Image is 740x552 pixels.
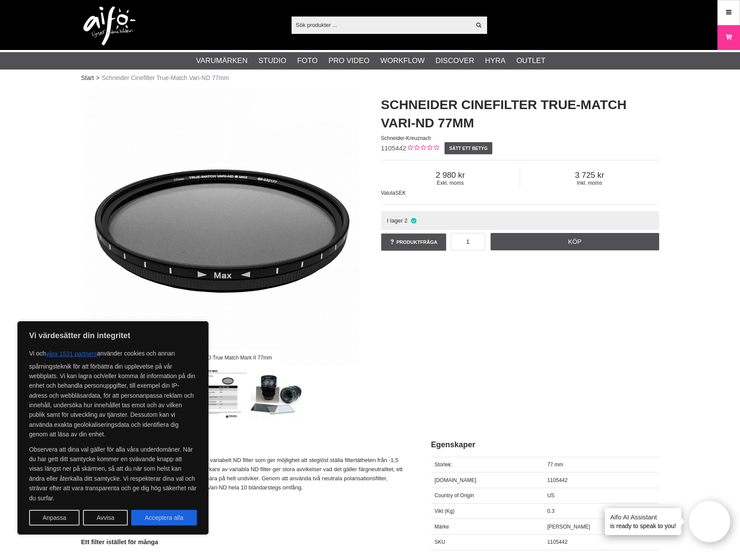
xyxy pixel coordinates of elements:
img: Cine Filter for Motion Picture and Television [250,367,302,420]
a: Workflow [380,55,425,67]
span: 2 [405,217,408,224]
p: Schneider True-Match Vari-ND® MKII 77 mm är ett variabelt ND filter som ger möjlighet att steglös... [81,456,409,492]
span: Schneider-Kreuznach [381,135,431,141]
button: Avvisa [83,510,128,525]
span: > [96,73,100,83]
a: Discover [435,55,474,67]
span: Valuta [381,190,395,196]
i: I lager [410,217,417,224]
div: Schneider Vari-ND True Match Mark II 77mm [161,350,279,365]
span: US [547,492,554,499]
a: Foto [297,55,318,67]
span: [DOMAIN_NAME] [435,477,476,483]
a: Varumärken [196,55,248,67]
p: Observera att dina val gäller för alla våra underdomäner. När du har gett ditt samtycke kommer en... [29,445,197,503]
span: Storlek: [435,462,452,468]
a: Produktfråga [381,233,446,251]
a: Studio [259,55,286,67]
div: Kundbetyg: 0 [406,144,439,153]
button: Anpassa [29,510,80,525]
p: Vi värdesätter din integritet [29,330,197,341]
span: Märke [435,524,449,530]
a: Sätt ett betyg [445,142,493,154]
a: Pro Video [329,55,369,67]
a: Start [81,73,94,83]
button: våra 1531 partners [46,346,97,362]
span: 2 980 [381,170,520,180]
input: Sök produkter ... [292,18,471,31]
span: 3 725 [520,170,659,180]
h2: Beskrivning [81,439,409,450]
span: Exkl. moms [381,180,520,186]
img: logo.png [83,7,136,46]
h4: Aifo AI Assistant [610,512,676,522]
h4: Ett filter istället för många [81,538,409,546]
span: I lager [387,217,403,224]
span: [PERSON_NAME] [547,524,590,530]
span: 1105442 [547,477,567,483]
a: Hyra [485,55,505,67]
span: 1105442 [547,539,567,545]
span: Schneider Cinefilter True-Match Vari-ND 77mm [102,73,229,83]
span: SEK [395,190,406,196]
span: SKU [435,539,445,545]
h2: Egenskaper [431,439,659,450]
span: 77 mm [547,462,563,468]
a: Köp [491,233,659,250]
span: Inkl. moms [520,180,659,186]
button: Acceptera alla [131,510,197,525]
h1: Schneider Cinefilter True-Match Vari-ND 77mm [381,96,659,132]
img: Schneider Vari-ND True Match Mark II 77mm [81,87,359,365]
span: Vikt (Kg) [435,508,455,514]
img: Tekniska Specifikationer Vari-ND [194,367,246,420]
span: 0.3 [547,508,554,514]
span: Country of Origin [435,492,474,499]
span: 1105442 [381,144,406,152]
p: Vi och använder cookies och annan spårningsteknik för att förbättra din upplevelse på vår webbpla... [29,346,197,439]
div: Vi värdesätter din integritet [17,321,209,535]
div: is ready to speak to you! [605,508,681,535]
a: Outlet [516,55,545,67]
